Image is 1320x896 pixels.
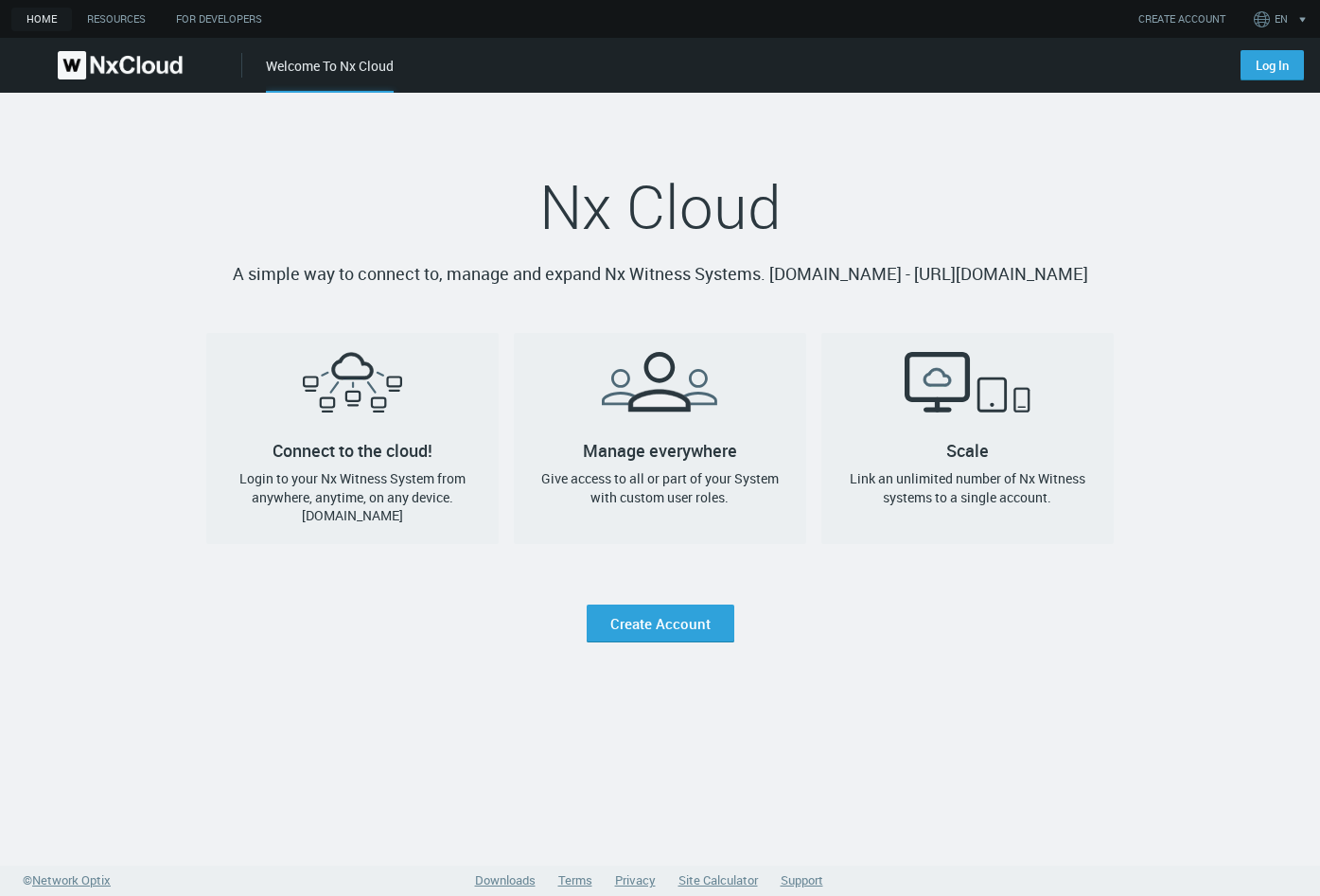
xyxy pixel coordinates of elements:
[781,871,823,888] a: Support
[1138,11,1225,27] a: CREATE ACCOUNT
[1241,50,1304,80] a: Log In
[615,871,656,888] a: Privacy
[58,51,183,79] img: Nx Cloud logo
[836,469,1099,506] h4: Link an unlimited number of Nx Witness systems to a single account.
[206,261,1114,288] p: A simple way to connect to, manage and expand Nx Witness Systems. [DOMAIN_NAME] - [URL][DOMAIN_NAME]
[821,333,1114,450] h2: Scale
[23,871,111,890] a: ©Network Optix
[821,333,1114,544] a: ScaleLink an unlimited number of Nx Witness systems to a single account.
[1275,11,1288,27] span: EN
[539,166,782,247] span: Nx Cloud
[221,469,484,525] h4: Login to your Nx Witness System from anywhere, anytime, on any device. [DOMAIN_NAME]
[475,871,536,888] a: Downloads
[529,469,791,506] h4: Give access to all or part of your System with custom user roles.
[558,871,592,888] a: Terms
[11,8,72,31] a: home
[678,871,758,888] a: Site Calculator
[206,333,499,450] h2: Connect to the cloud!
[72,8,161,31] a: Resources
[161,8,277,31] a: For Developers
[206,333,499,544] a: Connect to the cloud!Login to your Nx Witness System from anywhere, anytime, on any device. [DOMA...
[1250,4,1315,34] button: EN
[32,871,111,888] span: Network Optix
[266,56,394,93] div: Welcome To Nx Cloud
[514,333,806,450] h2: Manage everywhere
[587,605,734,642] a: Create Account
[514,333,806,544] a: Manage everywhereGive access to all or part of your System with custom user roles.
